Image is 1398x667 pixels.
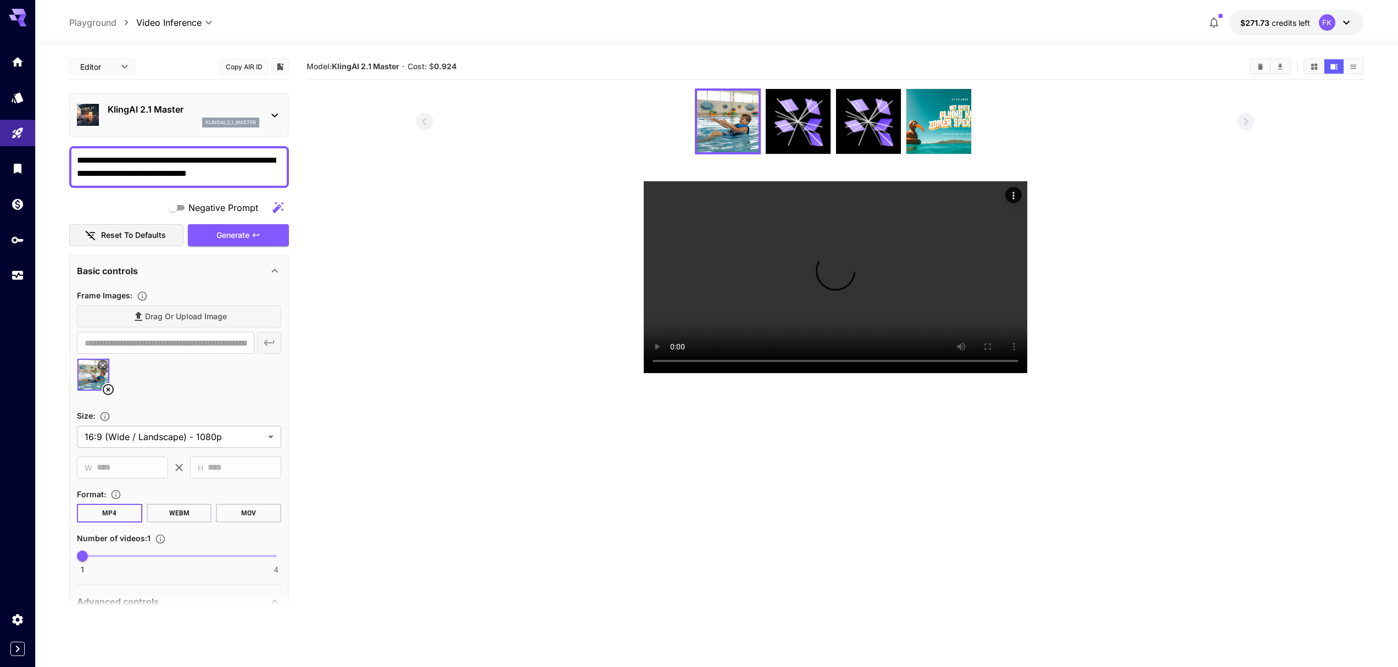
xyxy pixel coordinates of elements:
button: Upload frame images. [132,291,152,302]
button: Show media in list view [1344,59,1363,74]
button: Copy AIR ID [219,59,269,75]
div: Clear AllDownload All [1250,58,1291,75]
span: 4 [274,564,279,575]
span: 16:9 (Wide / Landscape) - 1080p [85,430,264,443]
span: Cost: $ [408,62,456,71]
span: Video Inference [136,16,202,29]
div: FK [1319,14,1335,31]
button: Show media in grid view [1305,59,1324,74]
button: Generate [188,224,289,247]
div: Actions [1005,187,1022,203]
p: · [402,60,405,73]
div: Playground [11,126,24,140]
button: MOV [216,504,281,523]
button: Clear All [1251,59,1270,74]
div: Home [11,55,24,69]
span: Size : [77,411,95,420]
button: Show media in video view [1324,59,1344,74]
button: Download All [1271,59,1290,74]
button: Reset to defaults [69,224,183,247]
span: Number of videos : 1 [77,533,151,543]
p: Basic controls [77,264,138,277]
div: Settings [11,613,24,626]
div: Wallet [11,197,24,211]
div: Usage [11,269,24,282]
span: Negative Prompt [188,201,258,214]
span: Generate [216,229,249,242]
div: $271.7256 [1240,17,1310,29]
span: credits left [1272,18,1310,27]
button: Expand sidebar [10,642,25,656]
button: Add to library [275,60,285,73]
nav: breadcrumb [69,16,136,29]
span: Format : [77,490,106,499]
b: KlingAI 2.1 Master [332,62,399,71]
div: Advanced controls [77,588,281,615]
img: xHsQeQAAAAZJREFUAwDXHQQcaXJDJgAAAABJRU5ErkJggg== [697,91,759,152]
button: WEBM [147,504,212,523]
span: Frame Images : [77,291,132,300]
span: Model: [307,62,399,71]
div: Library [11,162,24,175]
span: Editor [80,61,114,73]
p: KlingAI 2.1 Master [108,103,259,116]
button: Adjust the dimensions of the generated image by specifying its width and height in pixels, or sel... [95,411,115,422]
div: Basic controls [77,258,281,284]
img: mRIgywAAAAZJREFUAwAYdPsku3wINQAAAABJRU5ErkJggg== [906,89,971,154]
a: Playground [69,16,116,29]
div: KlingAI 2.1 Masterklingai_2_1_master [77,98,281,132]
p: klingai_2_1_master [205,119,256,126]
button: Specify how many videos to generate in a single request. Each video generation will be charged se... [151,533,170,544]
button: Choose the file format for the output video. [106,489,126,500]
span: $271.73 [1240,18,1272,27]
button: MP4 [77,504,142,523]
button: $271.7256FK [1229,10,1364,35]
b: 0.924 [434,62,456,71]
div: Models [11,91,24,104]
span: W [85,462,92,474]
div: API Keys [11,233,24,247]
span: 1 [81,564,84,575]
div: Show media in grid viewShow media in video viewShow media in list view [1304,58,1364,75]
span: H [198,462,203,474]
